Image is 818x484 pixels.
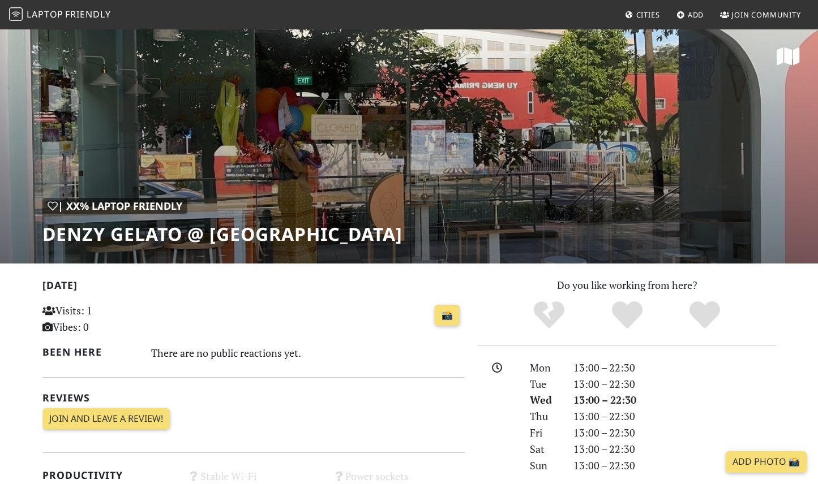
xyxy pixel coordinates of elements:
span: Add [688,10,704,20]
div: Sun [523,457,566,474]
a: LaptopFriendly LaptopFriendly [9,5,111,25]
div: Thu [523,408,566,425]
div: Tue [523,376,566,392]
a: Cities [620,5,665,25]
h2: Productivity [42,469,174,481]
div: 13:00 – 22:30 [567,425,783,441]
h2: [DATE] [42,279,465,296]
p: Do you like working from here? [478,277,776,293]
div: Fri [523,425,566,441]
div: 13:00 – 22:30 [567,360,783,376]
div: Mon [523,360,566,376]
div: 13:00 – 22:30 [567,408,783,425]
a: Join and leave a review! [42,408,170,430]
a: Join Community [716,5,806,25]
a: 📸 [435,305,460,326]
span: Laptop [27,8,63,20]
img: LaptopFriendly [9,7,23,21]
div: 13:00 – 22:30 [567,441,783,457]
span: Friendly [65,8,110,20]
div: 13:00 – 22:30 [567,392,783,408]
div: 13:00 – 22:30 [567,457,783,474]
div: Sat [523,441,566,457]
h2: Reviews [42,392,465,404]
div: Wed [523,392,566,408]
p: Visits: 1 Vibes: 0 [42,302,174,335]
span: Cities [636,10,660,20]
div: | XX% Laptop Friendly [42,198,187,214]
h2: Been here [42,346,138,358]
div: Yes [588,300,666,331]
span: Join Community [731,10,801,20]
div: Definitely! [666,300,744,331]
div: There are no public reactions yet. [151,344,465,362]
a: Add [672,5,709,25]
div: 13:00 – 22:30 [567,376,783,392]
h1: Denzy Gelato @ [GEOGRAPHIC_DATA] [42,223,402,245]
div: No [510,300,588,331]
a: Add Photo 📸 [726,451,807,473]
